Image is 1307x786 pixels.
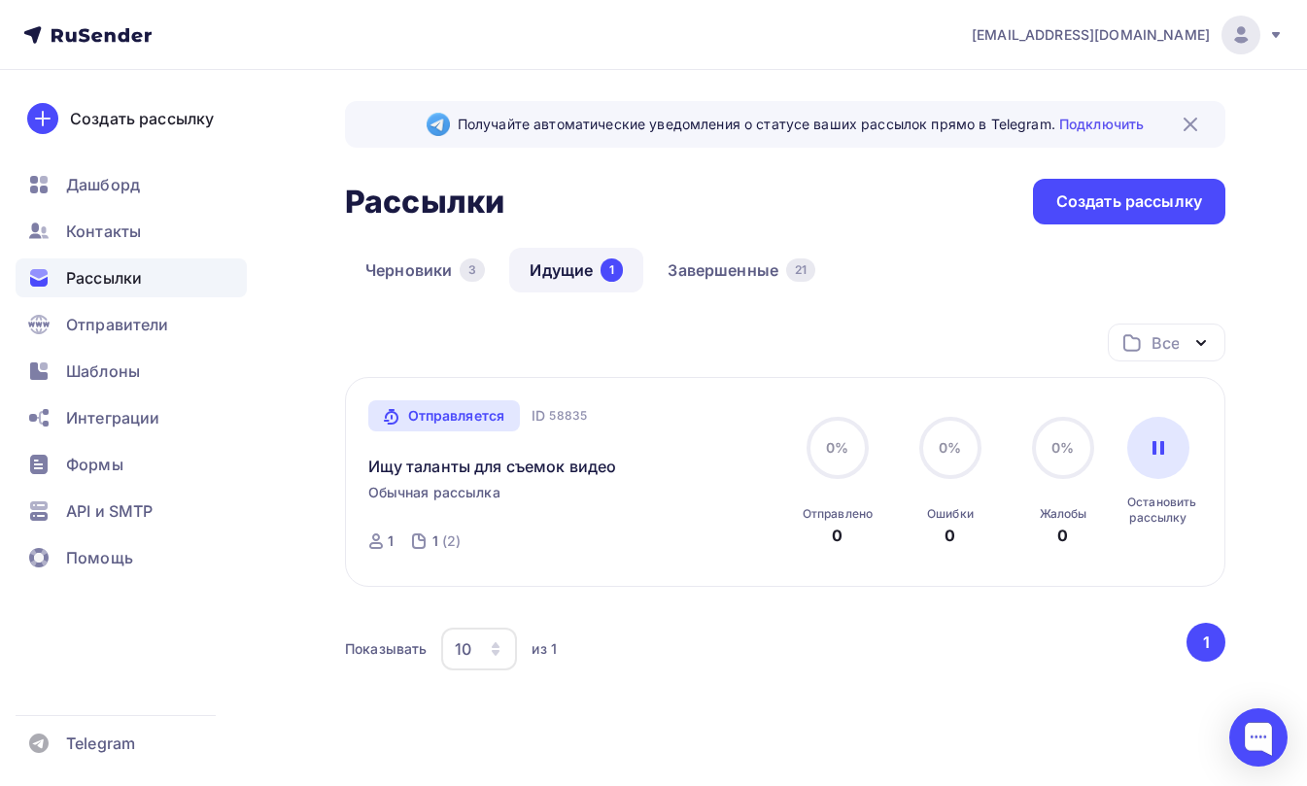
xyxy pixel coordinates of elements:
[601,258,623,282] div: 1
[1187,623,1225,662] button: Go to page 1
[460,258,485,282] div: 3
[1057,524,1068,547] div: 0
[1184,623,1226,662] ul: Pagination
[66,266,142,290] span: Рассылки
[368,455,617,478] a: Ищу таланты для съемок видео
[16,212,247,251] a: Контакты
[66,453,123,476] span: Формы
[16,445,247,484] a: Формы
[1108,324,1225,361] button: Все
[16,258,247,297] a: Рассылки
[647,248,836,292] a: Завершенные21
[1152,331,1179,355] div: Все
[532,406,545,426] span: ID
[832,524,843,547] div: 0
[66,499,153,523] span: API и SMTP
[66,173,140,196] span: Дашборд
[440,627,518,671] button: 10
[442,531,461,551] div: (2)
[1059,116,1144,132] a: Подключить
[786,258,815,282] div: 21
[66,546,133,569] span: Помощь
[945,524,955,547] div: 0
[826,439,848,456] span: 0%
[1127,495,1189,526] div: Остановить рассылку
[927,506,974,522] div: Ошибки
[66,732,135,755] span: Telegram
[388,531,394,551] div: 1
[345,183,504,222] h2: Рассылки
[66,313,169,336] span: Отправители
[972,25,1210,45] span: [EMAIL_ADDRESS][DOMAIN_NAME]
[803,506,873,522] div: Отправлено
[66,359,140,383] span: Шаблоны
[345,248,505,292] a: Черновики3
[16,305,247,344] a: Отправители
[70,107,214,130] div: Создать рассылку
[939,439,961,456] span: 0%
[66,406,159,429] span: Интеграции
[430,526,464,557] a: 1 (2)
[16,165,247,204] a: Дашборд
[432,531,438,551] div: 1
[458,115,1144,134] span: Получайте автоматические уведомления о статусе ваших рассылок прямо в Telegram.
[532,639,557,659] div: из 1
[455,637,471,661] div: 10
[16,352,247,391] a: Шаблоны
[972,16,1284,54] a: [EMAIL_ADDRESS][DOMAIN_NAME]
[345,639,427,659] div: Показывать
[1056,190,1202,213] div: Создать рассылку
[427,113,450,136] img: Telegram
[1051,439,1074,456] span: 0%
[549,406,587,426] span: 58835
[509,248,643,292] a: Идущие1
[66,220,141,243] span: Контакты
[368,400,521,431] a: Отправляется
[368,483,500,502] span: Обычная рассылка
[1040,506,1087,522] div: Жалобы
